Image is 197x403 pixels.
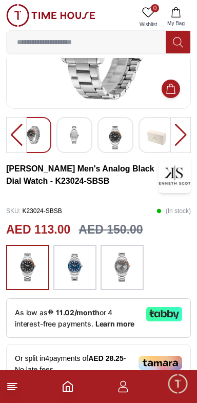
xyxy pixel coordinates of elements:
button: My Bag [161,4,191,30]
span: SKU : [6,207,21,215]
img: Kenneth Scott Men's Analog Black Dial Watch - K23024-SBSB [147,126,166,149]
p: ( In stock ) [156,203,191,219]
img: Tamara [139,356,182,370]
span: My Bag [163,20,189,27]
span: AED 28.25 [88,354,123,362]
img: ... [109,250,135,285]
h2: AED 113.00 [6,221,70,239]
div: Chat Widget [167,373,189,395]
a: 0Wishlist [135,4,161,30]
img: ... [6,4,95,27]
a: Home [62,380,74,393]
img: Kenneth Scott Men's Analog Black Dial Watch - K23024-SBSB [106,126,125,149]
img: Kenneth Scott Men's Analog Black Dial Watch - K23024-SBSB [24,126,43,144]
img: Kenneth Scott Men's Analog Black Dial Watch - K23024-SBSB [65,126,84,144]
span: 0 [151,4,159,12]
img: ... [15,250,41,285]
img: ... [62,250,88,285]
p: K23024-SBSB [6,203,62,219]
span: Wishlist [135,21,161,28]
img: Kenneth Scott Men's Analog Black Dial Watch - K23024-SBSB [159,157,191,193]
h3: [PERSON_NAME] Men's Analog Black Dial Watch - K23024-SBSB [6,163,159,187]
button: Add to Cart [162,80,180,98]
h3: AED 150.00 [78,221,143,239]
